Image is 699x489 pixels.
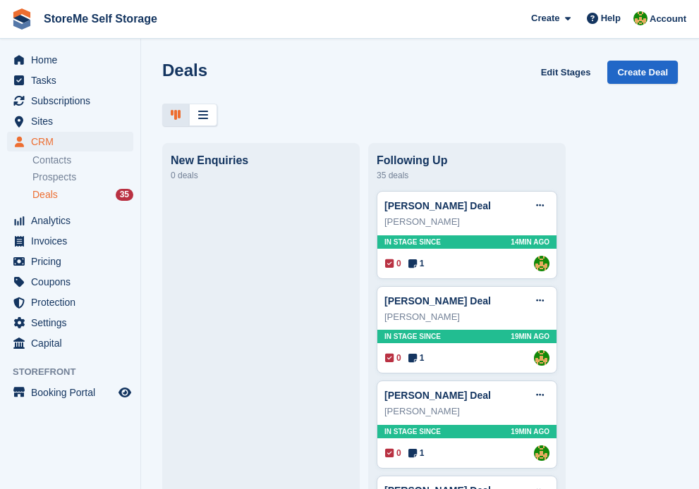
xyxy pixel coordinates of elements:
[384,237,441,247] span: In stage since
[7,272,133,292] a: menu
[377,167,557,184] div: 35 deals
[384,390,491,401] a: [PERSON_NAME] Deal
[384,331,441,342] span: In stage since
[633,11,648,25] img: StorMe
[534,350,549,366] img: StorMe
[384,404,549,419] div: [PERSON_NAME]
[408,447,425,459] span: 1
[32,154,133,167] a: Contacts
[511,331,549,342] span: 19MIN AGO
[7,132,133,151] a: menu
[534,445,549,461] img: StorMe
[31,211,116,230] span: Analytics
[377,154,557,167] div: Following Up
[31,333,116,353] span: Capital
[31,91,116,111] span: Subscriptions
[13,365,140,379] span: Storefront
[31,132,116,151] span: CRM
[385,257,401,270] span: 0
[31,272,116,292] span: Coupons
[601,11,621,25] span: Help
[384,295,491,307] a: [PERSON_NAME] Deal
[650,12,686,26] span: Account
[7,252,133,271] a: menu
[32,170,133,185] a: Prospects
[162,61,207,80] h1: Deals
[31,111,116,131] span: Sites
[384,215,549,229] div: [PERSON_NAME]
[31,50,116,70] span: Home
[32,188,58,202] span: Deals
[38,7,163,30] a: StoreMe Self Storage
[32,187,133,202] a: Deals 35
[171,167,351,184] div: 0 deals
[535,61,597,84] a: Edit Stages
[385,352,401,364] span: 0
[7,231,133,251] a: menu
[7,50,133,70] a: menu
[31,383,116,402] span: Booking Portal
[384,200,491,211] a: [PERSON_NAME] Deal
[7,292,133,312] a: menu
[511,426,549,437] span: 19MIN AGO
[531,11,559,25] span: Create
[31,70,116,90] span: Tasks
[32,171,76,184] span: Prospects
[511,237,549,247] span: 14MIN AGO
[11,8,32,30] img: stora-icon-8386f47178a22dfd0bd8f6a31ec36ba5ce8667c1dd55bd0f319d3a0aa187defe.svg
[534,256,549,271] img: StorMe
[31,292,116,312] span: Protection
[31,252,116,271] span: Pricing
[31,313,116,333] span: Settings
[31,231,116,251] span: Invoices
[384,310,549,324] div: [PERSON_NAME]
[171,154,351,167] div: New Enquiries
[7,70,133,90] a: menu
[7,111,133,131] a: menu
[7,313,133,333] a: menu
[116,384,133,401] a: Preview store
[7,383,133,402] a: menu
[7,211,133,230] a: menu
[607,61,678,84] a: Create Deal
[7,91,133,111] a: menu
[116,189,133,201] div: 35
[384,426,441,437] span: In stage since
[408,352,425,364] span: 1
[408,257,425,270] span: 1
[385,447,401,459] span: 0
[7,333,133,353] a: menu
